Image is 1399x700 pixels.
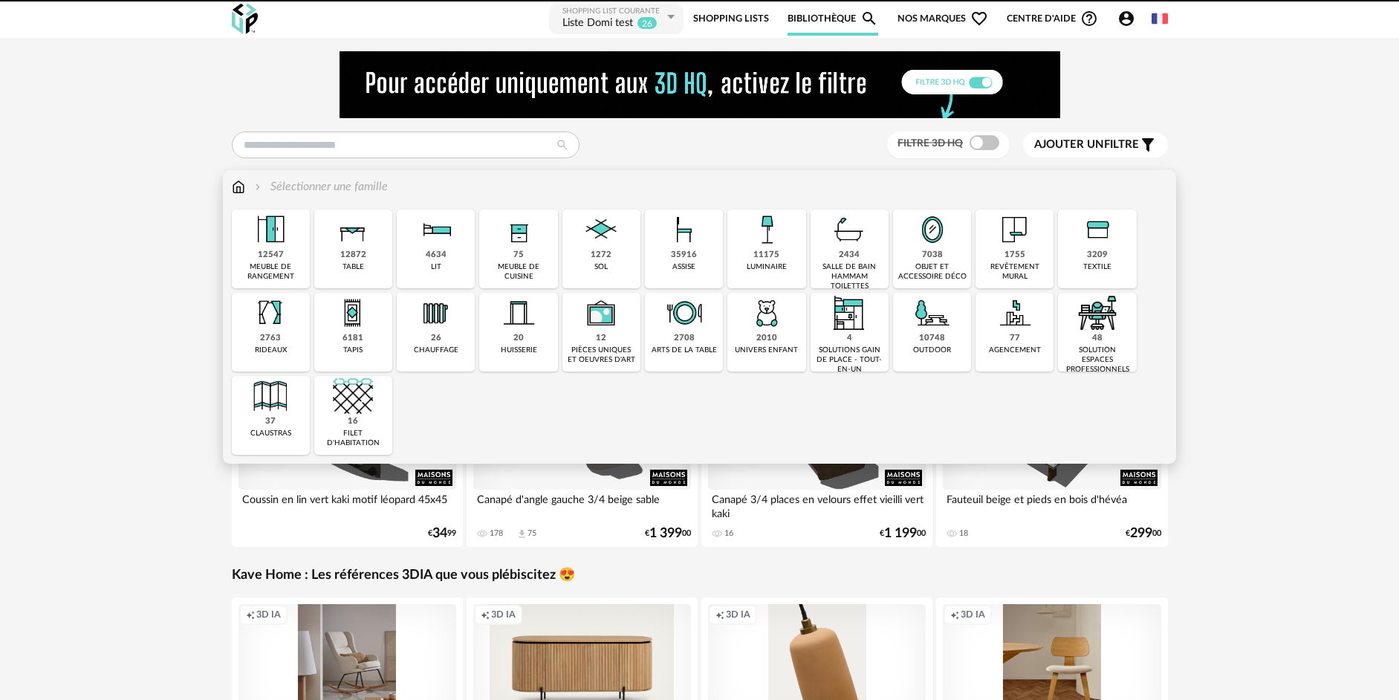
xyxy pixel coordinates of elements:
div: salle de bain hammam toilettes [815,262,884,291]
div: solution espaces professionnels [1062,346,1132,375]
img: espace-de-travail.png [1077,293,1117,333]
div: Fauteuil beige et pieds en bois d'hévéa [943,490,1161,519]
div: claustras [250,429,291,438]
div: textile [1083,262,1111,272]
div: arts de la table [652,346,717,355]
div: 178 [490,528,503,539]
div: objet et accessoire déco [897,262,967,282]
div: 2010 [756,333,777,344]
img: Assise.png [664,210,704,250]
div: meuble de rangement [236,262,305,282]
span: 3D IA [961,609,985,620]
img: Tapis.png [333,293,373,333]
span: Heart Outline icon [970,10,988,27]
img: Luminaire.png [747,210,787,250]
div: 4 [847,333,852,344]
span: Creation icon [950,609,959,620]
div: 77 [1010,333,1020,344]
img: UniqueOeuvre.png [581,293,621,333]
div: 75 [528,528,536,539]
img: Table.png [333,210,373,250]
img: Outdoor.png [912,293,952,333]
span: Magnify icon [860,10,878,27]
div: tapis [343,346,363,355]
span: Nos marques [897,2,988,36]
div: 37 [265,416,276,427]
span: Creation icon [715,609,724,620]
img: fr [1152,10,1168,27]
img: Huiserie.png [499,293,539,333]
div: 1272 [591,250,611,261]
span: 3D IA [256,609,281,620]
button: Ajouter unfiltre Filter icon [1023,132,1168,158]
div: Canapé d'angle gauche 3/4 beige sable [473,490,692,519]
div: Coussin en lin vert kaki motif léopard 45x45 [238,490,457,519]
div: € 00 [645,528,691,539]
img: Agencement.png [995,293,1035,333]
a: Kave Home : Les références 3DIA que vous plébiscitez 😍 [232,567,575,584]
div: 2763 [260,333,281,344]
div: 4634 [426,250,447,261]
img: Radiateur.png [416,293,456,333]
div: 12547 [258,250,284,261]
img: Meuble%20de%20rangement.png [250,210,290,250]
span: Help Circle Outline icon [1080,10,1098,27]
div: 3209 [1087,250,1108,261]
img: Salle%20de%20bain.png [829,210,869,250]
div: Sélectionner une famille [252,178,388,195]
div: assise [672,262,695,272]
div: 1755 [1004,250,1025,261]
img: Rideaux.png [250,293,290,333]
div: 2708 [674,333,695,344]
img: Miroir.png [912,210,952,250]
img: Sol.png [581,210,621,250]
span: Filtre 3D HQ [897,138,963,149]
div: luminaire [747,262,787,272]
div: 10748 [919,333,945,344]
img: UniversEnfant.png [747,293,787,333]
img: Rangement.png [499,210,539,250]
div: chauffage [414,346,458,355]
div: Liste Domi test [562,16,633,31]
span: Account Circle icon [1117,10,1142,27]
div: 48 [1092,333,1103,344]
div: solutions gain de place - tout-en-un [815,346,884,375]
img: Cloison.png [250,376,290,416]
div: € 00 [880,528,926,539]
div: 7038 [922,250,943,261]
div: sol [594,262,608,272]
div: revêtement mural [980,262,1049,282]
img: Literie.png [416,210,456,250]
span: Centre d'aideHelp Circle Outline icon [1007,10,1098,27]
img: ToutEnUn.png [829,293,869,333]
span: 34 [432,528,447,539]
span: Filter icon [1139,136,1157,154]
span: Download icon [516,528,528,539]
div: 12 [596,333,606,344]
img: filet.png [333,376,373,416]
a: BibliothèqueMagnify icon [788,2,878,36]
span: Ajouter un [1034,139,1104,150]
div: 16 [724,528,733,539]
div: rideaux [255,346,287,355]
img: svg+xml;base64,PHN2ZyB3aWR0aD0iMTYiIGhlaWdodD0iMTciIHZpZXdCb3g9IjAgMCAxNiAxNyIgZmlsbD0ibm9uZSIgeG... [232,178,245,195]
span: 1 199 [884,528,917,539]
span: 299 [1130,528,1152,539]
sup: 26 [637,16,658,30]
div: meuble de cuisine [484,262,553,282]
span: Creation icon [246,609,255,620]
img: Papier%20peint.png [995,210,1035,250]
div: agencement [989,346,1041,355]
div: 11175 [753,250,779,261]
span: 1 399 [649,528,682,539]
div: € 99 [428,528,456,539]
div: outdoor [913,346,951,355]
span: filtre [1034,137,1139,152]
div: 75 [513,250,524,261]
div: 2434 [839,250,860,261]
img: NEW%20NEW%20HQ%20NEW_V1.gif [340,51,1060,118]
a: Shopping Lists [693,2,769,36]
div: Canapé 3/4 places en velours effet vieilli vert kaki [708,490,926,519]
div: € 00 [1126,528,1161,539]
div: 6181 [343,333,363,344]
